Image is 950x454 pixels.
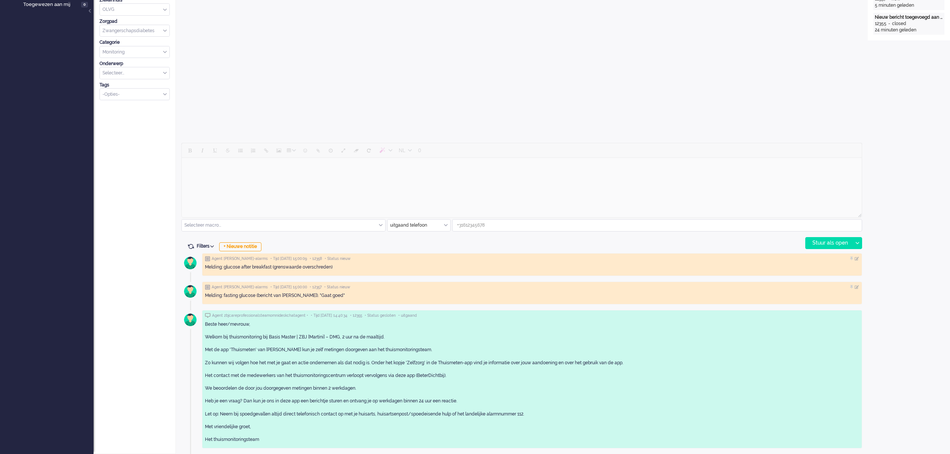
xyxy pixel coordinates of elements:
[453,220,862,231] input: +31612345678
[3,3,677,16] body: Rich Text Area. Press ALT-0 for help.
[205,285,210,290] img: ic_note_grey.svg
[23,1,79,8] span: Toegewezen aan mij
[270,256,307,261] span: • Tijd [DATE] 15:00:09
[212,285,268,290] span: Agent [PERSON_NAME]-alarms
[875,14,943,21] div: Nieuw bericht toegevoegd aan gesprek
[310,285,322,290] span: • 12357
[875,21,886,27] div: 12355
[99,88,170,101] div: Select Tags
[806,237,852,249] div: Stuur als open
[325,256,350,261] span: • Status nieuw
[886,21,892,27] div: -
[212,256,268,261] span: Agent [PERSON_NAME]-alarms
[99,61,170,67] div: Onderwerp
[311,313,347,318] span: • Tijd [DATE] 14:40:34
[205,313,211,318] img: ic_chat_grey.svg
[99,39,170,46] div: Categorie
[205,321,859,443] div: Beste heer/mevrouw, Welkom bij thuismonitoring bij Basis Master | ZBJ [Martini] – DMG, 2 uur na d...
[365,313,396,318] span: • Status gesloten
[350,313,362,318] span: • 12355
[99,18,170,25] div: Zorgpad
[99,82,170,88] div: Tags
[398,313,417,318] span: • uitgaand
[181,310,200,329] img: avatar
[81,2,88,7] span: 0
[270,285,307,290] span: • Tijd [DATE] 15:00:00
[875,2,943,9] div: 5 minuten geleden
[324,285,350,290] span: • Status nieuw
[181,254,200,272] img: avatar
[205,264,859,270] div: Melding: glucose after breakfast (grenswaarde overschreden)
[181,282,200,301] img: avatar
[205,292,859,299] div: Melding: fasting glucose (bericht van [PERSON_NAME]). "Gaat goed"
[892,21,906,27] div: closed
[219,242,261,251] div: + Nieuwe notitie
[205,256,210,261] img: ic_note_grey.svg
[197,243,217,249] span: Filters
[212,313,308,318] span: Agent zbjcareprofessionalsteamomnideskchatagent •
[875,27,943,33] div: 24 minuten geleden
[310,256,322,261] span: • 12358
